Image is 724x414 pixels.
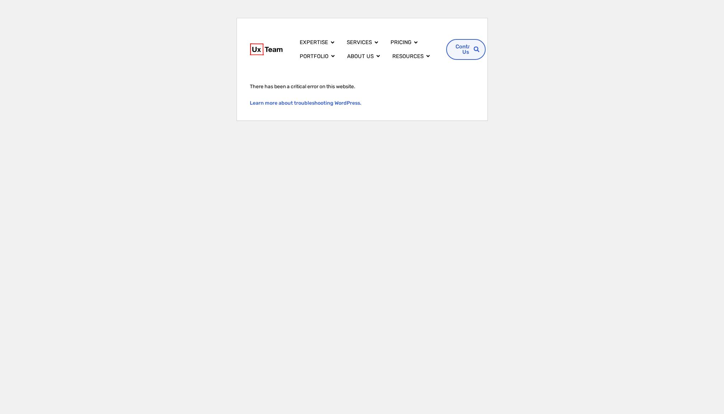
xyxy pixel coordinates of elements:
[391,38,411,47] a: Pricing
[250,43,282,55] img: UX Team Logo
[446,39,486,60] a: Contact Us
[456,44,476,55] span: Contact Us
[294,35,440,63] nav: Menu
[294,35,440,63] div: Menu Toggle
[469,42,484,57] div: Search
[250,83,475,90] p: There has been a critical error on this website.
[347,38,372,47] a: Services
[347,52,374,61] a: About us
[300,38,328,47] a: Expertise
[250,100,361,106] a: Learn more about troubleshooting WordPress.
[392,52,424,61] a: Resources
[300,52,328,61] a: Portfolio
[250,74,475,114] div: 1 of 6
[250,74,475,114] div: Carousel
